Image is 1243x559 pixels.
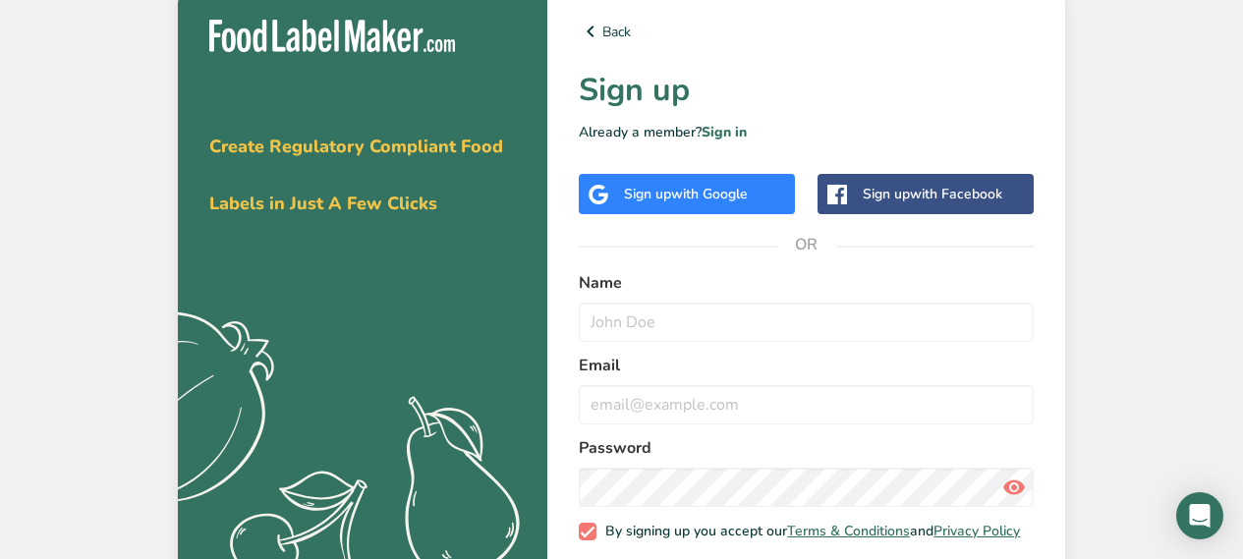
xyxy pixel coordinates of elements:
[596,523,1021,540] span: By signing up you accept our and
[209,20,455,52] img: Food Label Maker
[702,123,747,141] a: Sign in
[671,185,748,203] span: with Google
[579,436,1034,460] label: Password
[579,354,1034,377] label: Email
[579,385,1034,424] input: email@example.com
[579,67,1034,114] h1: Sign up
[787,522,910,540] a: Terms & Conditions
[933,522,1020,540] a: Privacy Policy
[579,303,1034,342] input: John Doe
[1176,492,1223,539] div: Open Intercom Messenger
[579,20,1034,43] a: Back
[579,271,1034,295] label: Name
[209,135,503,215] span: Create Regulatory Compliant Food Labels in Just A Few Clicks
[777,215,836,274] span: OR
[624,184,748,204] div: Sign up
[579,122,1034,142] p: Already a member?
[863,184,1002,204] div: Sign up
[910,185,1002,203] span: with Facebook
